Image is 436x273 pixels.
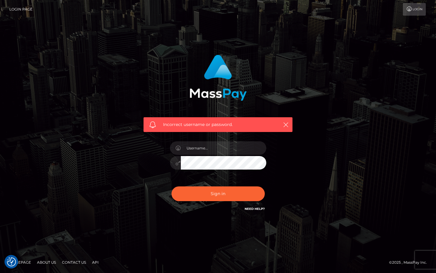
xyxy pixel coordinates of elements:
[7,258,33,267] a: Homepage
[7,257,16,266] img: Revisit consent button
[90,258,101,267] a: API
[190,55,247,101] img: MassPay Login
[245,207,265,211] a: Need Help?
[9,3,32,16] a: Login Page
[35,258,58,267] a: About Us
[163,121,273,128] span: Incorrect username or password.
[60,258,88,267] a: Contact Us
[181,141,266,155] input: Username...
[403,3,426,16] a: Login
[389,259,431,266] div: © 2025 , MassPay Inc.
[7,257,16,266] button: Consent Preferences
[172,186,265,201] button: Sign in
